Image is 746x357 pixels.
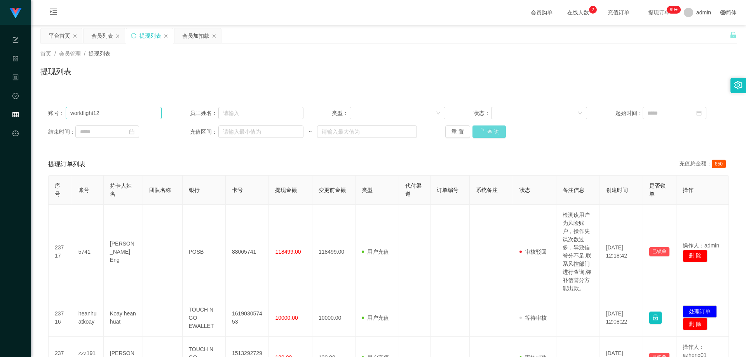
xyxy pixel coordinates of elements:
div: 提现列表 [139,28,161,43]
span: 系统配置 [12,37,19,106]
td: 23716 [49,299,72,337]
span: 在线人数 [563,10,593,15]
i: 图标: close [164,34,168,38]
i: 图标: form [12,33,19,49]
td: 5741 [72,205,104,299]
h1: 提现列表 [40,66,71,77]
td: 161903057453 [226,299,269,337]
td: [PERSON_NAME] Eng [104,205,143,299]
span: 首页 [40,51,51,57]
button: 处理订单 [683,305,717,318]
span: 提现金额 [275,187,297,193]
td: 检测该用户为风险账户，操作失误次数过多，导致信誉分不足,联系风控部门进行查询,弥补信誉分方能出款。 [556,205,600,299]
td: [DATE] 12:08:22 [600,299,643,337]
span: 备注信息 [563,187,584,193]
span: 118499.00 [275,249,301,255]
span: / [54,51,56,57]
span: 持卡人姓名 [110,183,132,197]
span: 结束时间： [48,128,75,136]
a: 图标: dashboard平台首页 [12,126,19,204]
span: 数据中心 [12,93,19,162]
td: heanhuatkoay [72,299,104,337]
button: 删 除 [683,318,708,330]
span: 类型： [332,109,350,117]
i: 图标: check-circle-o [12,89,19,105]
i: 图标: appstore-o [12,52,19,68]
span: 会员管理 [59,51,81,57]
span: 代付渠道 [405,183,422,197]
i: 图标: global [720,10,726,15]
div: 会员列表 [91,28,113,43]
span: 提现订单列表 [48,160,85,169]
td: 23717 [49,205,72,299]
button: 删 除 [683,250,708,262]
i: 图标: menu-unfold [40,0,67,25]
button: 已锁单 [649,247,669,256]
i: 图标: down [436,111,441,116]
div: 会员加扣款 [182,28,209,43]
td: [DATE] 12:18:42 [600,205,643,299]
i: 图标: setting [734,81,743,89]
span: 充值订单 [604,10,633,15]
span: 等待审核 [519,315,547,321]
input: 请输入最大值为 [317,125,417,138]
span: 系统备注 [476,187,498,193]
i: 图标: unlock [730,31,737,38]
i: 图标: down [578,111,582,116]
span: 是否锁单 [649,183,666,197]
span: 操作 [683,187,694,193]
span: 变更前金额 [319,187,346,193]
span: 10000.00 [275,315,298,321]
span: 用户充值 [362,315,389,321]
input: 请输入最小值为 [218,125,303,138]
span: 850 [712,160,726,168]
span: 序号 [55,183,60,197]
div: 充值总金额： [679,160,729,169]
i: 图标: table [12,108,19,124]
button: 重 置 [445,125,470,138]
span: 审核驳回 [519,249,547,255]
span: 团队名称 [149,187,171,193]
td: 88065741 [226,205,269,299]
span: 用户充值 [362,249,389,255]
span: 员工姓名： [190,109,218,117]
td: Koay hean huat [104,299,143,337]
span: 类型 [362,187,373,193]
span: 状态 [519,187,530,193]
input: 请输入 [66,107,162,119]
span: 产品管理 [12,56,19,125]
td: 10000.00 [312,299,356,337]
td: POSB [183,205,226,299]
td: 118499.00 [312,205,356,299]
span: 提现列表 [89,51,110,57]
span: 订单编号 [437,187,458,193]
button: 图标: lock [649,312,662,324]
i: 图标: close [73,34,77,38]
i: 图标: close [115,34,120,38]
sup: 1207 [667,6,681,14]
span: 银行 [189,187,200,193]
div: 平台首页 [49,28,70,43]
span: 操作人：admin [683,242,719,249]
i: 图标: profile [12,71,19,86]
span: 起始时间： [615,109,643,117]
img: logo.9652507e.png [9,8,22,19]
i: 图标: calendar [129,129,134,134]
span: ~ [303,128,317,136]
i: 图标: calendar [696,110,702,116]
td: TOUCH N GO EWALLET [183,299,226,337]
span: 账号： [48,109,66,117]
sup: 2 [589,6,597,14]
span: 状态： [474,109,492,117]
span: 卡号 [232,187,243,193]
span: 会员管理 [12,112,19,181]
span: 提现订单 [644,10,674,15]
span: 内容中心 [12,75,19,144]
span: 账号 [78,187,89,193]
p: 2 [592,6,594,14]
i: 图标: close [212,34,216,38]
span: 充值区间： [190,128,218,136]
span: 创建时间 [606,187,628,193]
span: / [84,51,85,57]
i: 图标: sync [131,33,136,38]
